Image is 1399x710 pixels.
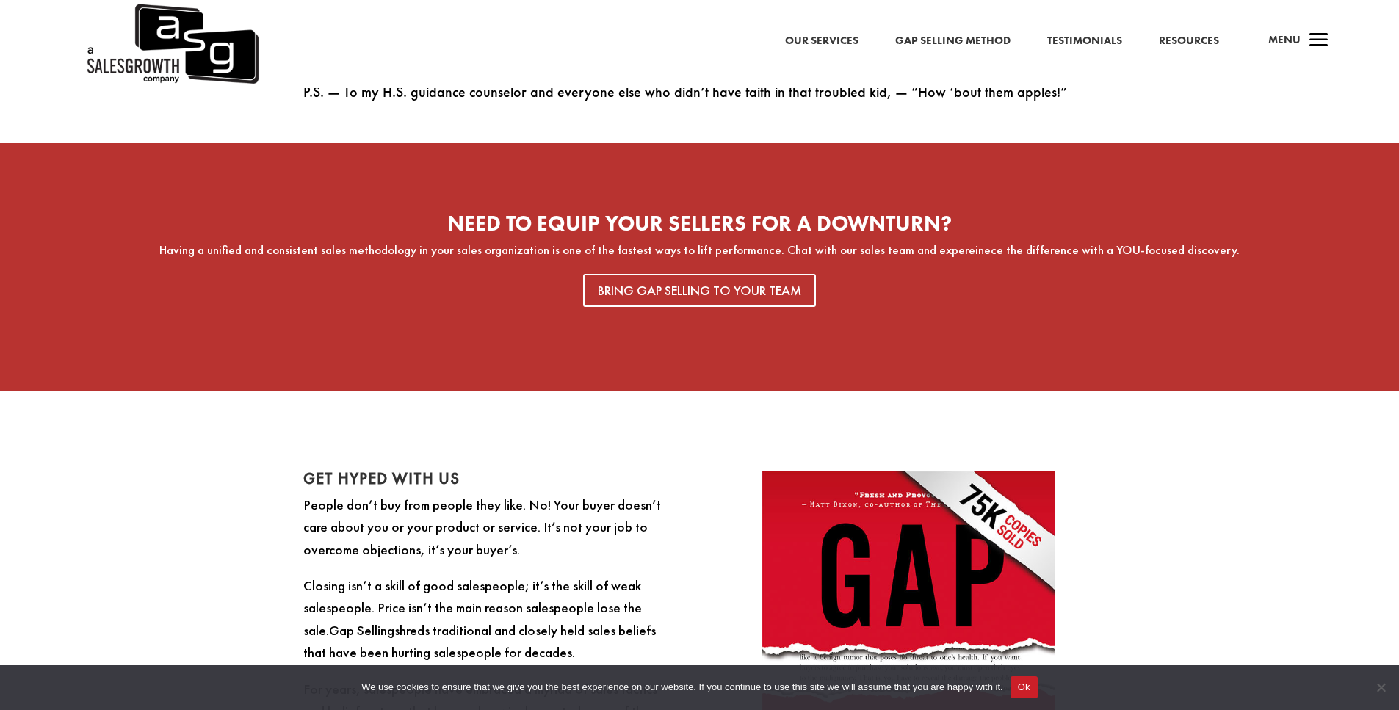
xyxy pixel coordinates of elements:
[1159,32,1219,51] a: Resources
[329,621,394,640] span: Gap Selling
[1304,26,1334,56] span: a
[303,80,1096,104] p: P.S. — To my H.S. guidance counselor and everyone else who didn’t have faith in that troubled kid...
[361,680,1002,695] span: We use cookies to ensure that we give you the best experience on our website. If you continue to ...
[303,575,678,678] p: Closing isn’t a skill of good salespeople; it’s the skill of weak salespeople. Price isn’t the ma...
[785,32,858,51] a: Our Services
[1268,32,1301,47] span: Menu
[583,274,816,307] a: Bring Gap Selling to Your Team
[1047,32,1122,51] a: Testimonials
[303,494,678,575] p: People don’t buy from people they like. No! Your buyer doesn’t care about you or your product or ...
[303,471,678,494] h3: Get Hyped With Us
[1011,676,1038,698] button: Ok
[895,32,1011,51] a: Gap Selling Method
[44,242,1355,259] p: Having a unified and consistent sales methodology in your sales organization is one of the fastes...
[44,213,1355,242] h2: Need to EQUIP your sellers for a downturn?
[1373,680,1388,695] span: No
